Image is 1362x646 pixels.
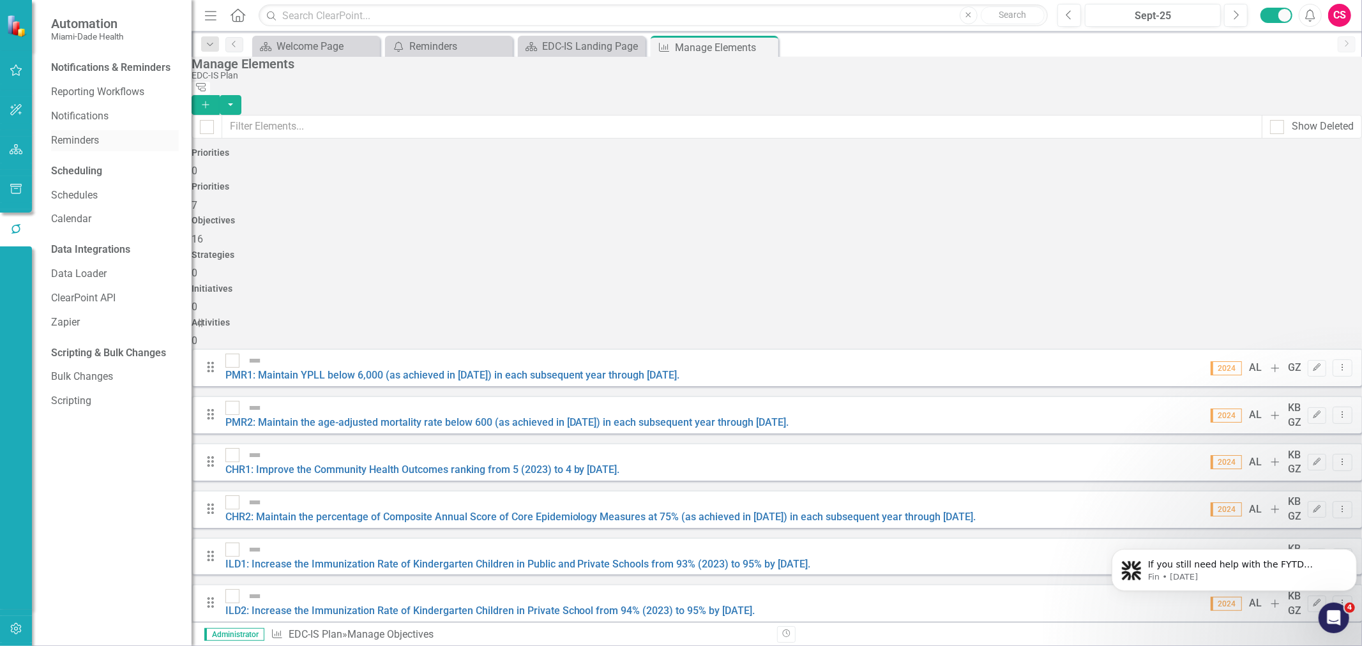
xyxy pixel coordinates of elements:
button: Sept-25 [1085,4,1221,27]
h4: Initiatives [192,284,1362,294]
div: Manage Elements [192,57,1356,71]
div: GZ [1288,462,1301,477]
a: CHR2: Maintain the percentage of Composite Annual Score of Core Epidemiology Measures at 75% (as ... [225,511,976,523]
span: 4 [1345,603,1355,613]
span: 2024 [1211,361,1242,375]
img: Not Defined [247,542,262,557]
a: ILD1: Increase the Immunization Rate of Kindergarten Children in Public and Private Schools from ... [225,558,811,570]
a: ILD2: Increase the Immunization Rate of Kindergarten Children in Private School from 94% (2023) t... [225,605,755,617]
div: AL [1250,408,1262,423]
div: GZ [1288,416,1301,430]
div: AL [1250,455,1262,470]
img: Not Defined [247,495,262,510]
img: Not Defined [247,353,262,368]
p: Message from Fin, sent 3w ago [42,49,234,61]
a: ClearPoint API [51,291,179,306]
a: Reminders [388,38,510,54]
small: Miami-Dade Health [51,31,123,41]
span: 2024 [1211,409,1242,423]
img: ClearPoint Strategy [5,13,29,38]
iframe: Intercom live chat [1319,603,1349,633]
div: AL [1250,361,1262,375]
span: Automation [51,16,123,31]
a: Welcome Page [255,38,377,54]
a: Scripting [51,394,179,409]
div: GZ [1288,509,1301,524]
div: GZ [1288,361,1301,375]
span: If you still need help with the FYTD calculations or dashboard updates, I’m here to assist. Would... [42,37,223,98]
a: Notifications [51,109,179,124]
div: KB [1288,448,1301,463]
div: Welcome Page [276,38,377,54]
a: Schedules [51,188,179,203]
img: Not Defined [247,400,262,416]
span: Administrator [204,628,264,641]
div: KB [1288,495,1301,509]
img: Not Defined [247,589,262,604]
span: 2024 [1211,455,1242,469]
div: Notifications & Reminders [51,61,170,75]
div: Manage Elements [675,40,775,56]
a: EDC-IS Landing Page [521,38,642,54]
a: Calendar [51,212,179,227]
h4: Objectives [192,216,1362,225]
div: Data Integrations [51,243,130,257]
a: EDC-IS Plan [289,628,342,640]
a: Reminders [51,133,179,148]
div: Scripting & Bulk Changes [51,346,166,361]
span: 2024 [1211,502,1242,516]
div: EDC-IS Landing Page [542,38,642,54]
div: Scheduling [51,164,102,179]
div: » Manage Objectives [271,627,768,642]
div: Show Deleted [1292,119,1354,134]
div: EDC-IS Plan [192,71,1356,80]
a: Data Loader [51,267,179,282]
div: AL [1250,502,1262,517]
h4: Activities [192,318,1362,327]
a: Reporting Workflows [51,85,179,100]
a: PMR1: Maintain YPLL below 6,000 (as achieved in [DATE]) in each subsequent year through [DATE]. [225,369,680,381]
input: Filter Elements... [222,115,1262,139]
a: Bulk Changes [51,370,179,384]
h4: Priorities [192,148,1362,158]
div: Reminders [409,38,510,54]
div: KB [1288,401,1301,416]
div: Sept-25 [1089,8,1216,24]
span: Search [999,10,1026,20]
h4: Priorities [192,182,1362,192]
img: Not Defined [247,447,262,463]
a: PMR2: Maintain the age-adjusted mortality rate below 600 (as achieved in [DATE]) in each subseque... [225,416,789,428]
input: Search ClearPoint... [259,4,1048,27]
h4: Strategies [192,250,1362,260]
button: Search [981,6,1045,24]
button: CS [1328,4,1351,27]
iframe: Intercom notifications message [1107,522,1362,612]
a: Zapier [51,315,179,330]
a: CHR1: Improve the Community Health Outcomes ranking from 5 (2023) to 4 by [DATE]. [225,463,620,476]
